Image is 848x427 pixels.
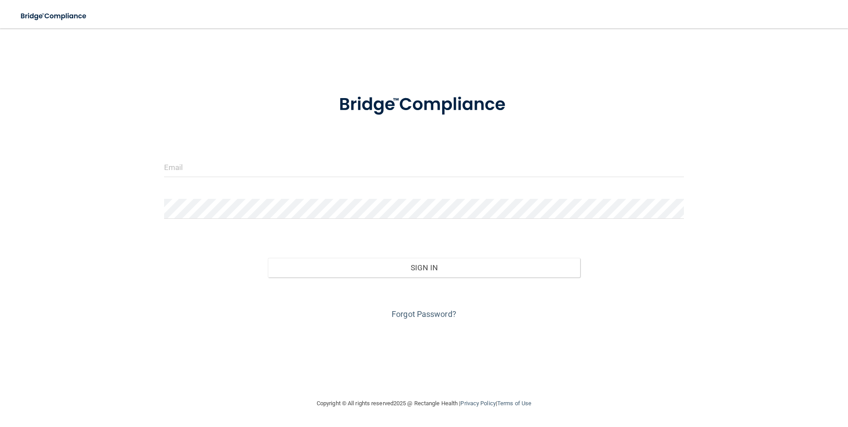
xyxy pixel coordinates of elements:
input: Email [164,157,684,177]
a: Forgot Password? [392,309,456,319]
div: Copyright © All rights reserved 2025 @ Rectangle Health | | [262,389,586,418]
a: Terms of Use [497,400,531,407]
a: Privacy Policy [460,400,495,407]
img: bridge_compliance_login_screen.278c3ca4.svg [321,82,527,128]
img: bridge_compliance_login_screen.278c3ca4.svg [13,7,95,25]
button: Sign In [268,258,580,277]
